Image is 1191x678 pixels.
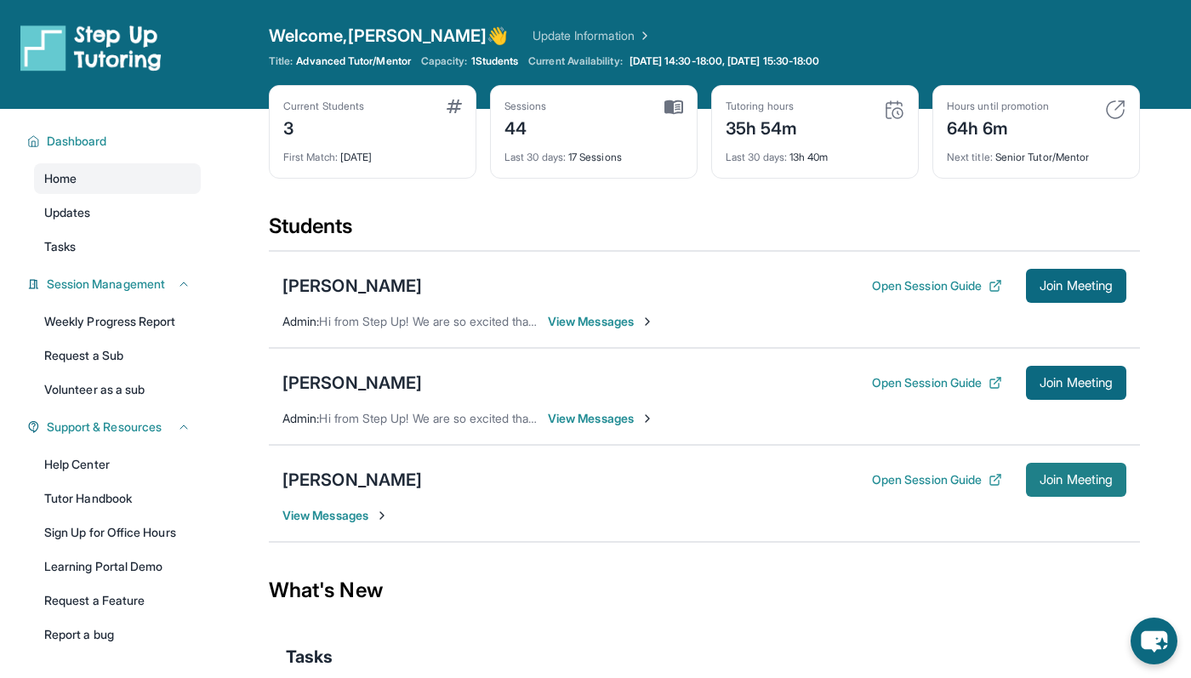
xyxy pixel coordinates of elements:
[548,313,654,330] span: View Messages
[1026,269,1126,303] button: Join Meeting
[296,54,410,68] span: Advanced Tutor/Mentor
[40,419,191,436] button: Support & Resources
[34,197,201,228] a: Updates
[630,54,820,68] span: [DATE] 14:30-18:00, [DATE] 15:30-18:00
[1131,618,1177,664] button: chat-button
[533,27,652,44] a: Update Information
[1026,366,1126,400] button: Join Meeting
[726,140,904,164] div: 13h 40m
[34,340,201,371] a: Request a Sub
[641,315,654,328] img: Chevron-Right
[283,151,338,163] span: First Match :
[47,133,107,150] span: Dashboard
[1040,281,1113,291] span: Join Meeting
[528,54,622,68] span: Current Availability:
[282,274,422,298] div: [PERSON_NAME]
[44,238,76,255] span: Tasks
[447,100,462,113] img: card
[283,100,364,113] div: Current Students
[282,371,422,395] div: [PERSON_NAME]
[44,170,77,187] span: Home
[664,100,683,115] img: card
[1105,100,1125,120] img: card
[34,517,201,548] a: Sign Up for Office Hours
[947,100,1049,113] div: Hours until promotion
[282,314,319,328] span: Admin :
[872,277,1002,294] button: Open Session Guide
[34,585,201,616] a: Request a Feature
[283,113,364,140] div: 3
[283,140,462,164] div: [DATE]
[947,140,1125,164] div: Senior Tutor/Mentor
[34,619,201,650] a: Report a bug
[726,113,798,140] div: 35h 54m
[641,412,654,425] img: Chevron-Right
[504,113,547,140] div: 44
[47,276,165,293] span: Session Management
[548,410,654,427] span: View Messages
[947,151,993,163] span: Next title :
[34,231,201,262] a: Tasks
[635,27,652,44] img: Chevron Right
[726,100,798,113] div: Tutoring hours
[40,276,191,293] button: Session Management
[471,54,519,68] span: 1 Students
[269,553,1140,628] div: What's New
[20,24,162,71] img: logo
[282,468,422,492] div: [PERSON_NAME]
[34,163,201,194] a: Home
[626,54,823,68] a: [DATE] 14:30-18:00, [DATE] 15:30-18:00
[872,374,1002,391] button: Open Session Guide
[34,483,201,514] a: Tutor Handbook
[1040,378,1113,388] span: Join Meeting
[1026,463,1126,497] button: Join Meeting
[40,133,191,150] button: Dashboard
[34,306,201,337] a: Weekly Progress Report
[269,54,293,68] span: Title:
[47,419,162,436] span: Support & Resources
[504,151,566,163] span: Last 30 days :
[375,509,389,522] img: Chevron-Right
[504,140,683,164] div: 17 Sessions
[269,24,509,48] span: Welcome, [PERSON_NAME] 👋
[269,213,1140,250] div: Students
[504,100,547,113] div: Sessions
[282,507,389,524] span: View Messages
[1040,475,1113,485] span: Join Meeting
[34,374,201,405] a: Volunteer as a sub
[282,411,319,425] span: Admin :
[421,54,468,68] span: Capacity:
[872,471,1002,488] button: Open Session Guide
[884,100,904,120] img: card
[726,151,787,163] span: Last 30 days :
[34,551,201,582] a: Learning Portal Demo
[947,113,1049,140] div: 64h 6m
[34,449,201,480] a: Help Center
[286,645,333,669] span: Tasks
[44,204,91,221] span: Updates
